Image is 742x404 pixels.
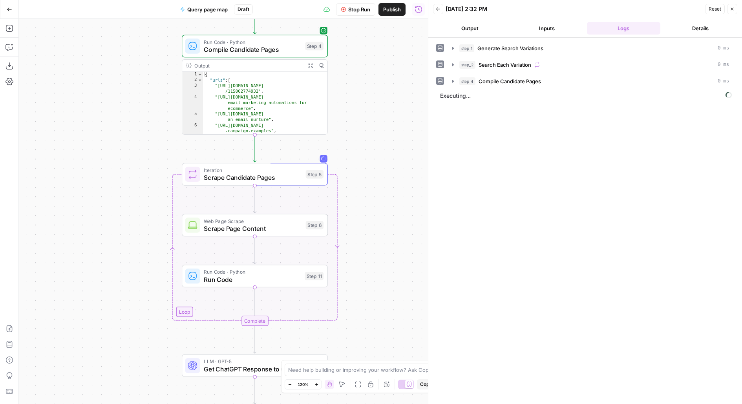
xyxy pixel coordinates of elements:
[204,173,302,182] span: Scrape Candidate Pages
[182,94,203,111] div: 4
[182,111,203,122] div: 5
[477,44,543,52] span: Generate Search Variations
[182,354,328,377] div: LLM · GPT-5Get ChatGPT Response to QueryStep 10
[182,134,203,145] div: 7
[459,77,475,85] span: step_4
[253,185,256,213] g: Edge from step_5 to step_6
[182,71,203,77] div: 1
[718,45,729,52] span: 0 ms
[204,364,300,374] span: Get ChatGPT Response to Query
[204,217,302,225] span: Web Page Scrape
[348,5,370,13] span: Stop Run
[448,42,734,55] button: 0 ms
[204,45,301,54] span: Compile Candidate Pages
[204,275,301,284] span: Run Code
[204,224,302,233] span: Scrape Page Content
[187,5,228,13] span: Query page map
[182,316,328,326] div: Complete
[305,272,323,280] div: Step 11
[204,166,302,174] span: Iteration
[459,44,474,52] span: step_1
[420,381,432,388] span: Copy
[448,75,734,88] button: 0 ms
[336,3,375,16] button: Stop Run
[204,358,300,365] span: LLM · GPT-5
[175,3,232,16] button: Query page map
[298,381,309,388] span: 120%
[479,77,541,85] span: Compile Candidate Pages
[182,77,203,83] div: 2
[383,5,401,13] span: Publish
[253,134,256,162] g: Edge from step_4 to step_5
[182,163,328,186] div: LoopIterationScrape Candidate PagesStep 5
[378,3,406,16] button: Publish
[182,83,203,94] div: 3
[417,379,435,389] button: Copy
[306,221,324,230] div: Step 6
[709,5,721,13] span: Reset
[197,71,203,77] span: Toggle code folding, rows 1 through 15
[438,90,734,102] span: Executing...
[182,35,328,135] div: Run Code · PythonCompile Candidate PagesStep 4Output{ "urls":[ "[URL][DOMAIN_NAME] /115002774932"...
[238,6,249,13] span: Draft
[305,42,323,51] div: Step 4
[197,77,203,83] span: Toggle code folding, rows 2 through 13
[587,22,661,35] button: Logs
[182,122,203,134] div: 6
[182,265,328,287] div: Run Code · PythonRun CodeStep 11
[253,236,256,264] g: Edge from step_6 to step_11
[241,316,268,326] div: Complete
[448,58,734,71] button: 0 ms
[204,268,301,276] span: Run Code · Python
[705,4,725,14] button: Reset
[182,214,328,237] div: Web Page ScrapeScrape Page ContentStep 6
[306,170,324,179] div: Step 5
[253,6,256,34] g: Edge from step_2-iteration-end to step_4
[479,61,531,69] span: Search Each Variation
[433,22,507,35] button: Output
[459,61,475,69] span: step_2
[510,22,584,35] button: Inputs
[718,78,729,85] span: 0 ms
[194,62,302,69] div: Output
[663,22,737,35] button: Details
[253,325,256,353] g: Edge from step_5-iteration-end to step_10
[718,61,729,68] span: 0 ms
[204,38,301,46] span: Run Code · Python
